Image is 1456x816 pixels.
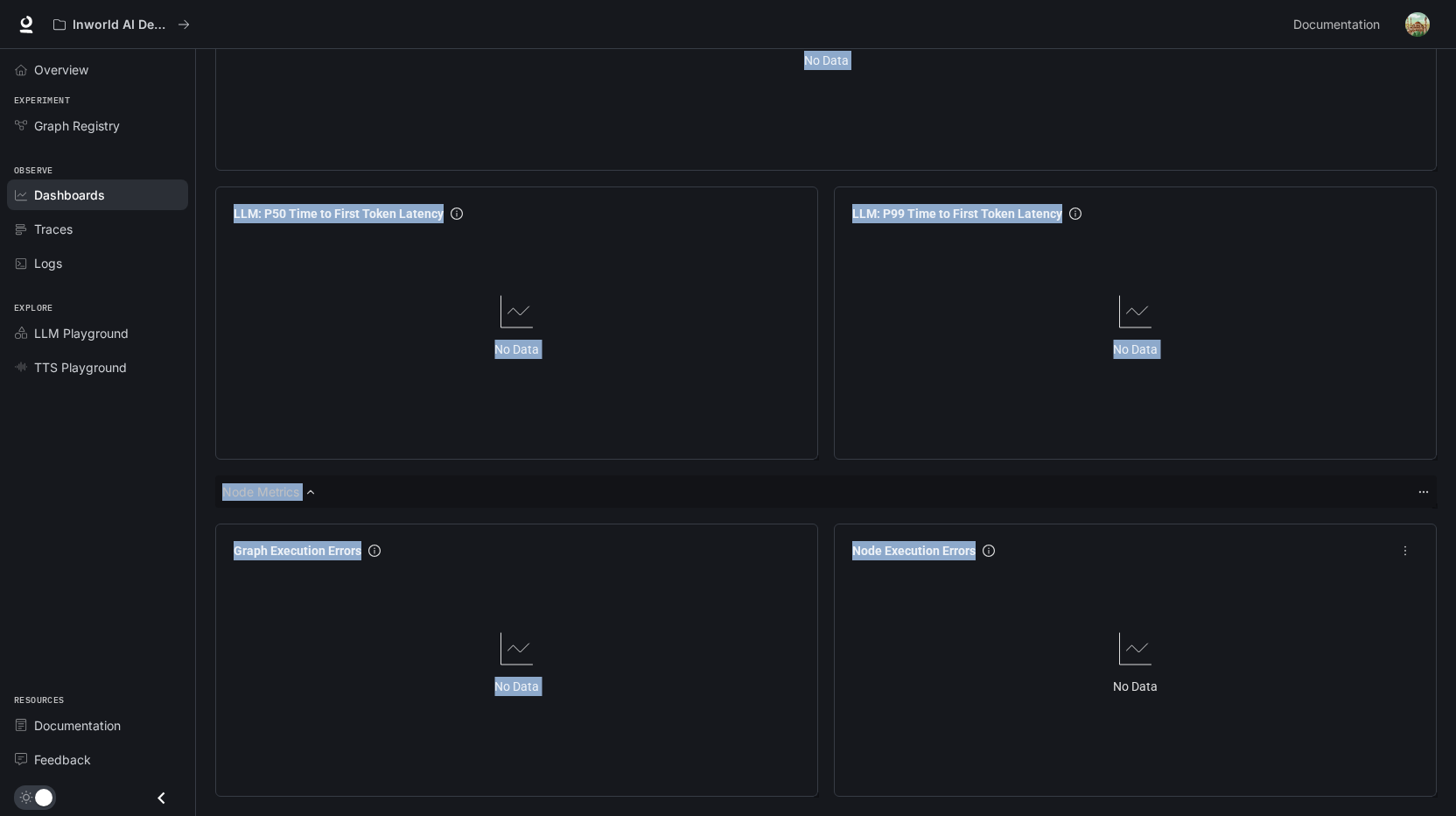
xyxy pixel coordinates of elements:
span: LLM: P50 Time to First Token Latency [234,204,444,223]
span: Node Metrics [222,483,299,501]
article: No Data [494,677,539,696]
button: Close drawer [142,780,181,816]
a: Documentation [1286,7,1393,42]
span: Graph Registry [34,116,120,135]
a: Overview [7,54,188,85]
span: more [1392,538,1418,564]
a: Dashboards [7,179,188,210]
span: TTS Playground [34,358,127,376]
a: Graph Registry [7,110,188,141]
span: Overview [34,60,88,79]
article: No Data [1113,677,1158,696]
article: No Data [494,340,539,359]
span: info-circle [1069,208,1081,220]
img: User avatar [1405,12,1430,37]
span: LLM: P99 Time to First Token Latency [852,204,1062,223]
button: User avatar [1400,7,1435,42]
a: LLM Playground [7,318,188,348]
a: Logs [7,248,188,278]
button: All workspaces [45,7,198,42]
a: Documentation [7,710,188,741]
article: No Data [804,51,849,70]
article: No Data [1113,340,1158,359]
span: Dark mode toggle [35,787,52,806]
span: LLM Playground [34,324,129,342]
a: Traces [7,214,188,244]
span: info-circle [368,545,381,557]
span: Logs [34,254,62,272]
span: info-circle [983,545,995,557]
span: Traces [34,220,73,238]
span: Feedback [34,750,91,769]
a: TTS Playground [7,352,188,383]
span: Graph Execution Errors [234,541,361,560]
span: Dashboards [34,186,105,204]
a: Feedback [7,744,188,775]
p: Inworld AI Demos [73,18,171,32]
span: info-circle [451,208,463,220]
span: Documentation [1293,14,1380,36]
span: Node Execution Errors [852,541,976,560]
span: Documentation [34,716,121,735]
